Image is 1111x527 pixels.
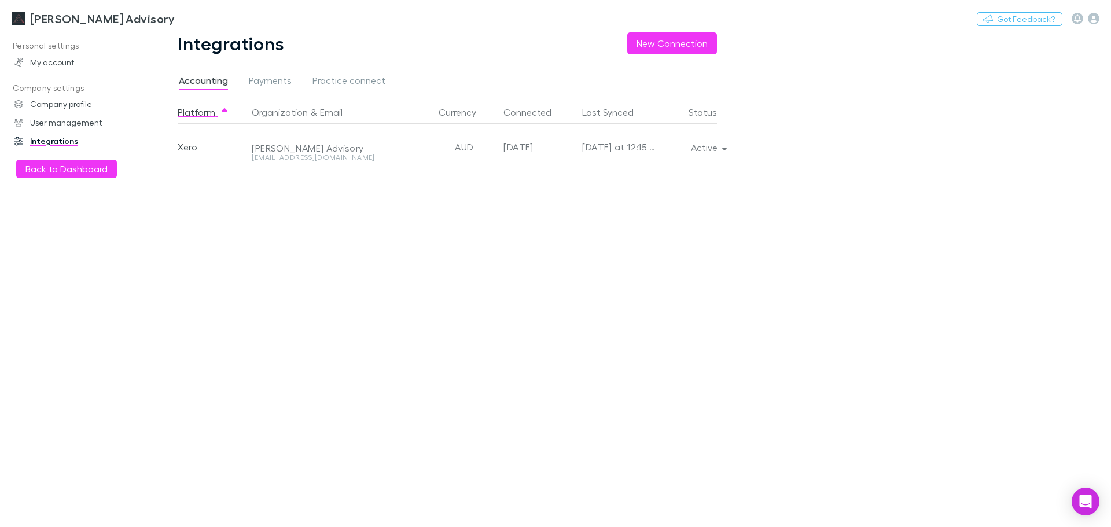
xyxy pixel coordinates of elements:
[439,101,490,124] button: Currency
[2,113,156,132] a: User management
[2,95,156,113] a: Company profile
[179,75,228,90] span: Accounting
[252,142,418,154] div: [PERSON_NAME] Advisory
[5,5,182,32] a: [PERSON_NAME] Advisory
[689,101,731,124] button: Status
[2,132,156,150] a: Integrations
[252,101,308,124] button: Organization
[2,53,156,72] a: My account
[582,101,648,124] button: Last Synced
[178,32,284,54] h1: Integrations
[252,101,425,124] div: &
[582,124,656,170] div: [DATE] at 12:15 AM
[977,12,1062,26] button: Got Feedback?
[682,139,734,156] button: Active
[627,32,717,54] button: New Connection
[429,124,499,170] div: AUD
[312,75,385,90] span: Practice connect
[249,75,292,90] span: Payments
[503,124,573,170] div: [DATE]
[320,101,343,124] button: Email
[2,39,156,53] p: Personal settings
[178,124,247,170] div: Xero
[252,154,418,161] div: [EMAIL_ADDRESS][DOMAIN_NAME]
[12,12,25,25] img: Liston Newton Advisory's Logo
[30,12,175,25] h3: [PERSON_NAME] Advisory
[503,101,565,124] button: Connected
[16,160,117,178] button: Back to Dashboard
[2,81,156,95] p: Company settings
[1072,488,1099,515] div: Open Intercom Messenger
[178,101,229,124] button: Platform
